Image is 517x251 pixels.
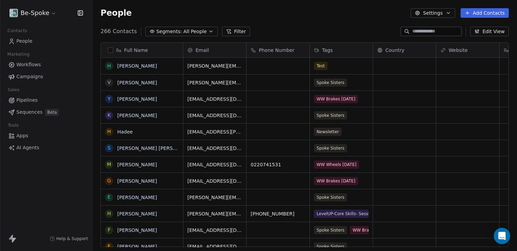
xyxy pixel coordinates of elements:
[187,62,242,69] span: [PERSON_NAME][EMAIL_ADDRESS][DOMAIN_NAME]
[107,177,111,184] div: G
[16,97,38,104] span: Pipelines
[16,109,42,116] span: Sequences
[187,79,242,86] span: [PERSON_NAME][EMAIL_ADDRESS][DOMAIN_NAME]
[5,107,87,118] a: SequencesBeta
[314,210,369,218] span: LevelUP-Core Skills- Session 4-[DATE]
[107,79,111,86] div: V
[5,130,87,141] a: Apps
[222,27,250,36] button: Filter
[183,43,246,57] div: Email
[494,228,510,244] div: Open Intercom Messenger
[314,128,342,136] span: Newsletter
[117,129,133,135] a: Hadee
[101,27,137,36] span: 266 Contacts
[16,61,41,68] span: Workflows
[5,36,87,47] a: People
[187,145,242,152] span: [EMAIL_ADDRESS][DOMAIN_NAME]
[5,59,87,70] a: Workflows
[314,242,347,251] span: Spoke Sisters
[322,47,333,54] span: Tags
[108,194,111,201] div: E
[156,28,182,35] span: Segments:
[117,113,157,118] a: [PERSON_NAME]
[117,145,198,151] a: [PERSON_NAME] [PERSON_NAME]
[310,43,373,57] div: Tags
[4,49,32,59] span: Marketing
[247,43,309,57] div: Phone Number
[8,7,58,19] button: Be-Spoke
[107,112,110,119] div: K
[314,111,347,120] span: Spoke Sisters
[45,109,59,116] span: Beta
[251,210,305,217] span: [PHONE_NUMBER]
[5,120,22,130] span: Tools
[373,43,436,57] div: Country
[107,62,111,70] div: H
[117,80,157,85] a: [PERSON_NAME]
[314,161,359,169] span: WW Wheels [DATE]
[117,211,157,217] a: [PERSON_NAME]
[16,132,28,139] span: Apps
[124,47,148,54] span: Full Name
[16,144,39,151] span: AI Agents
[56,236,88,241] span: Help & Support
[314,226,347,234] span: Spoke Sisters
[117,63,157,69] a: [PERSON_NAME]
[314,193,347,201] span: Spoke Sisters
[196,47,209,54] span: Email
[314,62,328,70] span: Test
[5,95,87,106] a: Pipelines
[117,227,157,233] a: [PERSON_NAME]
[108,243,111,250] div: E
[117,244,157,249] a: [PERSON_NAME]
[314,79,347,87] span: Spoke Sisters
[259,47,294,54] span: Phone Number
[187,128,242,135] span: [EMAIL_ADDRESS][PERSON_NAME][DOMAIN_NAME]
[108,226,110,234] div: F
[183,28,207,35] span: All People
[314,95,358,103] span: WW Brakes [DATE]
[107,161,111,168] div: M
[436,43,499,57] div: Website
[108,95,111,102] div: Y
[107,210,111,217] div: H
[101,58,183,247] div: grid
[350,226,394,234] span: WW Brakes [DATE]
[4,26,30,36] span: Contacts
[187,96,242,102] span: [EMAIL_ADDRESS][DOMAIN_NAME]
[10,9,18,17] img: Facebook%20profile%20picture.png
[50,236,88,241] a: Help & Support
[187,194,242,201] span: [PERSON_NAME][EMAIL_ADDRESS][DOMAIN_NAME]
[314,177,358,185] span: WW Brakes [DATE]
[449,47,468,54] span: Website
[101,43,183,57] div: Full Name
[411,8,455,18] button: Settings
[187,178,242,184] span: [EMAIL_ADDRESS][DOMAIN_NAME]
[21,9,49,17] span: Be-Spoke
[117,178,157,184] a: [PERSON_NAME]
[16,73,43,80] span: Campaigns
[117,195,157,200] a: [PERSON_NAME]
[187,227,242,234] span: [EMAIL_ADDRESS][DOMAIN_NAME]
[385,47,405,54] span: Country
[5,71,87,82] a: Campaigns
[461,8,509,18] button: Add Contacts
[5,85,23,95] span: Sales
[108,144,111,152] div: S
[107,128,111,135] div: H
[5,142,87,153] a: AI Agents
[251,161,305,168] span: 0220741531
[117,96,157,102] a: [PERSON_NAME]
[470,27,509,36] button: Edit View
[314,144,347,152] span: Spoke Sisters
[187,112,242,119] span: [EMAIL_ADDRESS][DOMAIN_NAME]
[187,243,242,250] span: [EMAIL_ADDRESS][DOMAIN_NAME]
[101,8,132,18] span: People
[187,161,242,168] span: [EMAIL_ADDRESS][DOMAIN_NAME]
[187,210,242,217] span: [PERSON_NAME][EMAIL_ADDRESS][DOMAIN_NAME]
[16,38,32,45] span: People
[117,162,157,167] a: [PERSON_NAME]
